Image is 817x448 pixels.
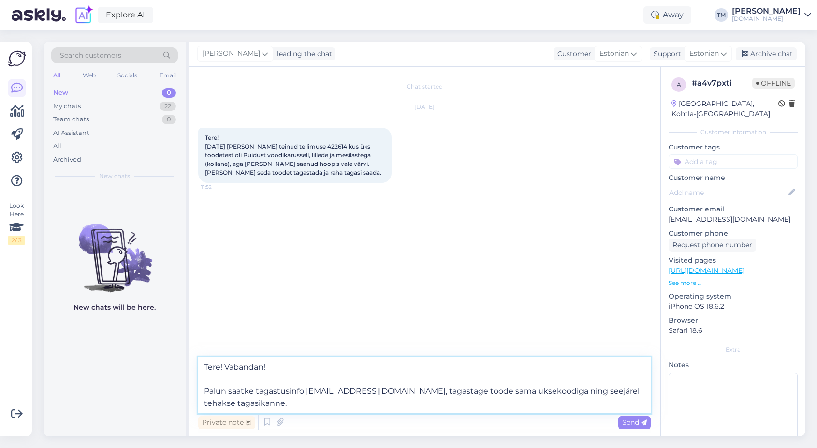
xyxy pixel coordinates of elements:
span: New chats [99,172,130,180]
textarea: Tere! Vabandan! Palun saatke tagastusinfo [EMAIL_ADDRESS][DOMAIN_NAME], tagastage toode sama ukse... [198,357,651,413]
div: [PERSON_NAME] [732,7,801,15]
div: 0 [162,88,176,98]
p: [EMAIL_ADDRESS][DOMAIN_NAME] [669,214,798,224]
span: a [677,81,681,88]
div: Chat started [198,82,651,91]
div: Support [650,49,681,59]
div: leading the chat [273,49,332,59]
p: Operating system [669,291,798,301]
a: [URL][DOMAIN_NAME] [669,266,744,275]
span: Tere! [DATE] [PERSON_NAME] teinud tellimuse 422614 kus üks toodetest oli Puidust voodikarussell, ... [205,134,381,176]
div: My chats [53,102,81,111]
div: [GEOGRAPHIC_DATA], Kohtla-[GEOGRAPHIC_DATA] [671,99,778,119]
p: Notes [669,360,798,370]
input: Add a tag [669,154,798,169]
p: See more ... [669,279,798,287]
p: Customer email [669,204,798,214]
div: # a4v7pxti [692,77,752,89]
a: [PERSON_NAME][DOMAIN_NAME] [732,7,811,23]
img: Askly Logo [8,49,26,68]
div: Archive chat [736,47,797,60]
div: All [51,69,62,82]
span: Estonian [599,48,629,59]
div: Email [158,69,178,82]
span: Search customers [60,50,121,60]
div: AI Assistant [53,128,89,138]
div: TM [715,8,728,22]
img: No chats [44,207,186,294]
input: Add name [669,187,787,198]
p: Customer tags [669,142,798,152]
span: Estonian [689,48,719,59]
div: Archived [53,155,81,164]
a: Explore AI [98,7,153,23]
div: Web [81,69,98,82]
div: New [53,88,68,98]
div: Extra [669,345,798,354]
div: 0 [162,115,176,124]
div: All [53,141,61,151]
div: [DATE] [198,103,651,111]
p: iPhone OS 18.6.2 [669,301,798,312]
div: Socials [116,69,139,82]
div: 2 / 3 [8,236,25,245]
p: New chats will be here. [73,302,156,313]
span: Send [622,418,647,427]
div: Request phone number [669,239,756,252]
p: Safari 18.6 [669,326,798,336]
div: Private note [198,416,255,429]
p: Browser [669,315,798,326]
p: Customer name [669,173,798,183]
span: 11:52 [201,183,237,191]
span: [PERSON_NAME] [203,48,260,59]
div: Away [643,6,691,24]
div: 22 [160,102,176,111]
div: Team chats [53,115,89,124]
div: Look Here [8,201,25,245]
div: [DOMAIN_NAME] [732,15,801,23]
div: Customer [554,49,591,59]
p: Visited pages [669,255,798,266]
img: explore-ai [73,5,94,25]
span: Offline [752,78,795,89]
p: Customer phone [669,228,798,239]
div: Customer information [669,128,798,136]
